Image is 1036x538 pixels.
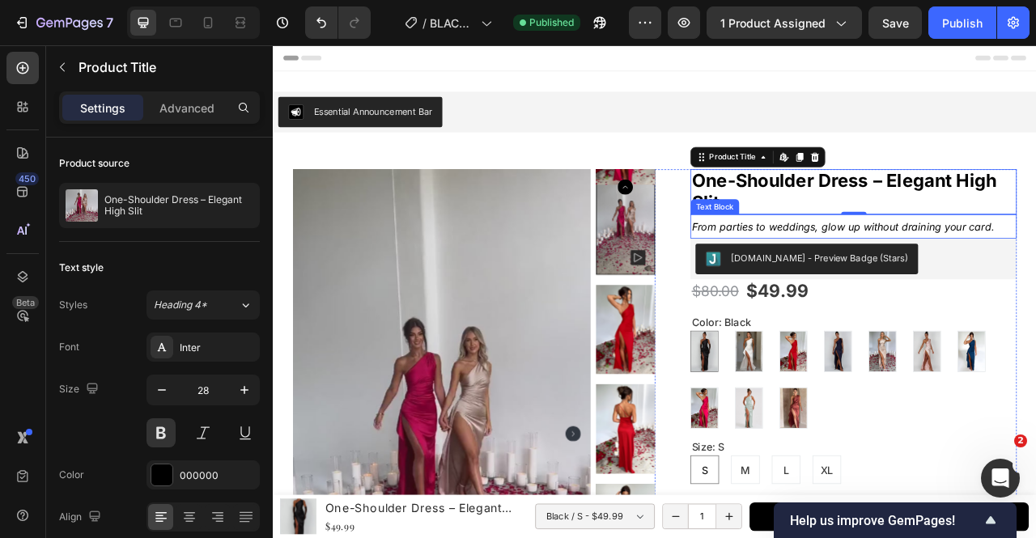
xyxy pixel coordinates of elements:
[305,6,371,39] div: Undo/Redo
[531,298,594,328] div: $80.00
[537,252,821,291] button: Judge.me - Preview Badge (Stars)
[59,506,104,528] div: Align
[531,499,575,522] legend: Size: S
[707,6,862,39] button: 1 product assigned
[550,262,570,282] img: Judgeme.png
[583,262,808,279] div: [DOMAIN_NAME] - Preview Badge (Stars)
[942,15,983,32] div: Publish
[59,468,84,482] div: Color
[533,222,918,239] i: From parties to weddings, glow up without draining your card.
[59,379,102,400] div: Size
[106,13,113,32] p: 7
[104,194,253,217] p: One-Shoulder Dress – Elegant High Slit
[180,468,256,483] div: 000000
[981,459,1020,498] iframe: Intercom live chat
[790,513,981,528] span: Help us improve GemPages!
[154,298,207,312] span: Heading 4*
[59,156,129,171] div: Product source
[601,299,683,328] div: $49.99
[868,6,922,39] button: Save
[6,6,121,39] button: 7
[80,100,125,116] p: Settings
[422,15,427,32] span: /
[1014,434,1027,447] span: 2
[531,341,609,363] legend: Color: Black
[12,296,39,309] div: Beta
[529,15,574,30] span: Published
[79,57,253,77] p: Product Title
[551,135,617,150] div: Product Title
[438,171,457,190] button: Carousel Back Arrow
[531,158,946,215] h1: One-Shoulder Dress – Elegant High Slit
[720,15,826,32] span: 1 product assigned
[273,45,1036,538] iframe: Design area
[180,341,256,355] div: Inter
[372,485,391,504] button: Carousel Next Arrow
[59,340,79,354] div: Font
[534,198,589,213] div: Text Block
[59,261,104,275] div: Text style
[15,172,39,185] div: 450
[790,510,1000,530] button: Show survey - Help us improve GemPages!
[159,100,214,116] p: Advanced
[928,6,996,39] button: Publish
[430,15,474,32] span: BLACK DRESS
[882,16,909,30] span: Save
[66,189,98,222] img: product feature img
[146,290,260,320] button: Heading 4*
[59,298,87,312] div: Styles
